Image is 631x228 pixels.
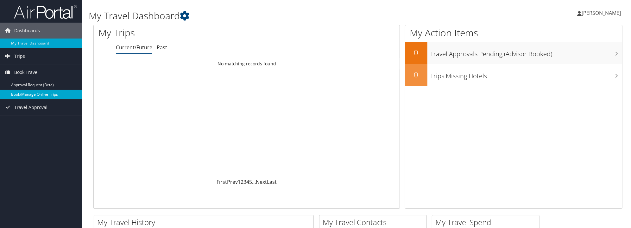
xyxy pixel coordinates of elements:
[256,178,267,185] a: Next
[217,178,227,185] a: First
[405,42,622,64] a: 0Travel Approvals Pending (Advisor Booked)
[252,178,256,185] span: …
[98,26,268,39] h1: My Trips
[227,178,238,185] a: Prev
[14,48,25,64] span: Trips
[577,3,627,22] a: [PERSON_NAME]
[249,178,252,185] a: 5
[14,99,47,115] span: Travel Approval
[431,46,622,58] h3: Travel Approvals Pending (Advisor Booked)
[405,64,622,86] a: 0Trips Missing Hotels
[97,217,313,227] h2: My Travel History
[94,58,400,69] td: No matching records found
[14,22,40,38] span: Dashboards
[582,9,621,16] span: [PERSON_NAME]
[241,178,243,185] a: 2
[431,68,622,80] h3: Trips Missing Hotels
[238,178,241,185] a: 1
[157,44,167,51] a: Past
[246,178,249,185] a: 4
[435,217,539,227] h2: My Travel Spend
[14,64,39,80] span: Book Travel
[14,4,77,19] img: airportal-logo.png
[89,9,448,22] h1: My Travel Dashboard
[243,178,246,185] a: 3
[405,69,427,80] h2: 0
[116,44,152,51] a: Current/Future
[267,178,277,185] a: Last
[323,217,426,227] h2: My Travel Contacts
[405,26,622,39] h1: My Action Items
[405,47,427,57] h2: 0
